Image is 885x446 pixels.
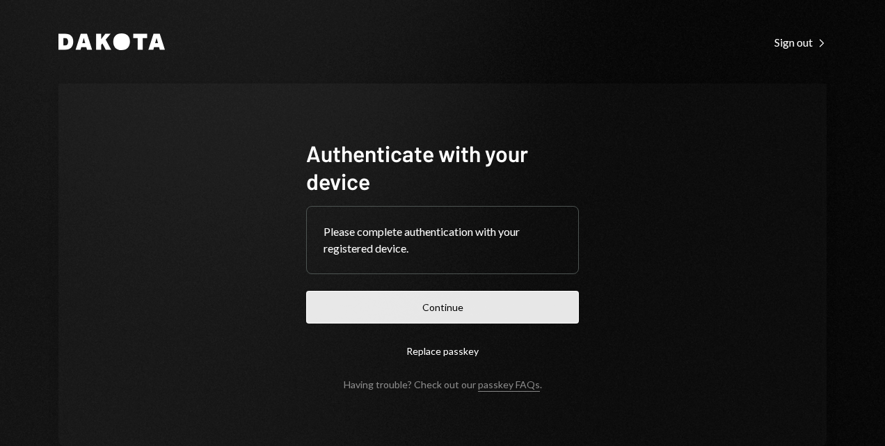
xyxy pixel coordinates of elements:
[774,34,827,49] a: Sign out
[774,35,827,49] div: Sign out
[478,379,540,392] a: passkey FAQs
[306,291,579,324] button: Continue
[344,379,542,390] div: Having trouble? Check out our .
[306,139,579,195] h1: Authenticate with your device
[306,335,579,367] button: Replace passkey
[324,223,561,257] div: Please complete authentication with your registered device.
